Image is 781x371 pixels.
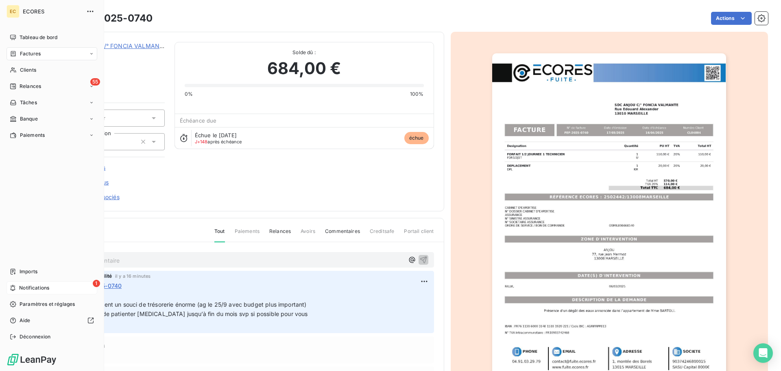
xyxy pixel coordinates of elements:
[20,317,31,324] span: Aide
[20,268,37,275] span: Imports
[7,353,57,366] img: Logo LeanPay
[90,78,100,86] span: 55
[93,280,100,287] span: 1
[185,49,424,56] span: Solde dû :
[20,50,41,57] span: Factures
[20,99,37,106] span: Tâches
[20,66,36,74] span: Clients
[185,90,193,98] span: 0%
[20,34,57,41] span: Tableau de bord
[195,132,237,138] span: Échue le [DATE]
[325,228,360,241] span: Commentaires
[20,301,75,308] span: Paramètres et réglages
[64,42,166,49] a: SDC ANJOU C/° FONCIA VALMANTE
[269,228,291,241] span: Relances
[76,11,153,26] h3: FEF-2025-0740
[23,8,81,15] span: ECORES
[54,310,308,317] span: Je vous remercie de patienter [MEDICAL_DATA] jusqu’à fin du mois svp si possible pour vous
[711,12,752,25] button: Actions
[370,228,395,241] span: Creditsafe
[19,284,49,292] span: Notifications
[195,139,242,144] span: après échéance
[54,301,307,308] span: J’ai malheureusement un souci de trésorerie énorme (ag le 25/9 avec budget plus important)
[235,228,260,241] span: Paiements
[20,333,51,340] span: Déconnexion
[20,83,41,90] span: Relances
[195,139,208,145] span: J+148
[753,343,773,363] div: Open Intercom Messenger
[7,5,20,18] div: EC
[214,228,225,242] span: Tout
[410,90,424,98] span: 100%
[20,115,38,123] span: Banque
[7,314,97,327] a: Aide
[404,132,429,144] span: échue
[115,274,151,279] span: il y a 16 minutes
[180,117,217,124] span: Échéance due
[267,56,341,81] span: 684,00 €
[301,228,315,241] span: Avoirs
[20,132,45,139] span: Paiements
[404,228,434,241] span: Portail client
